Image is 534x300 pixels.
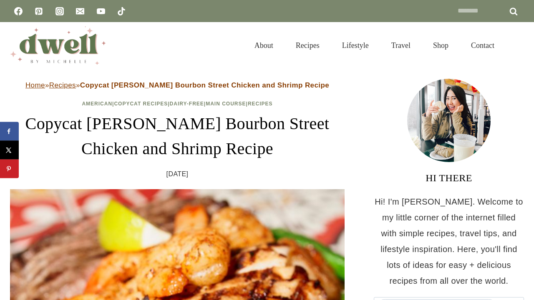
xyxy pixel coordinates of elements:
span: | | | | [82,101,272,107]
p: Hi! I'm [PERSON_NAME]. Welcome to my little corner of the internet filled with simple recipes, tr... [374,194,524,289]
a: Instagram [51,3,68,20]
a: Recipes [248,101,273,107]
a: YouTube [93,3,109,20]
a: TikTok [113,3,130,20]
span: » » [25,81,329,89]
button: View Search Form [510,38,524,52]
a: Recipes [285,31,331,60]
a: Home [25,81,45,89]
time: [DATE] [166,168,189,180]
a: Lifestyle [331,31,380,60]
a: Copycat Recipes [114,101,168,107]
a: Main Course [206,101,246,107]
img: DWELL by michelle [10,26,106,65]
a: Shop [422,31,460,60]
a: Recipes [49,81,76,89]
a: Email [72,3,88,20]
a: Facebook [10,3,27,20]
strong: Copycat [PERSON_NAME] Bourbon Street Chicken and Shrimp Recipe [80,81,329,89]
a: American [82,101,112,107]
a: Travel [380,31,422,60]
a: Pinterest [30,3,47,20]
h3: HI THERE [374,170,524,185]
h1: Copycat [PERSON_NAME] Bourbon Street Chicken and Shrimp Recipe [10,111,345,161]
a: Dairy-Free [170,101,204,107]
nav: Primary Navigation [243,31,506,60]
a: Contact [460,31,506,60]
a: About [243,31,285,60]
